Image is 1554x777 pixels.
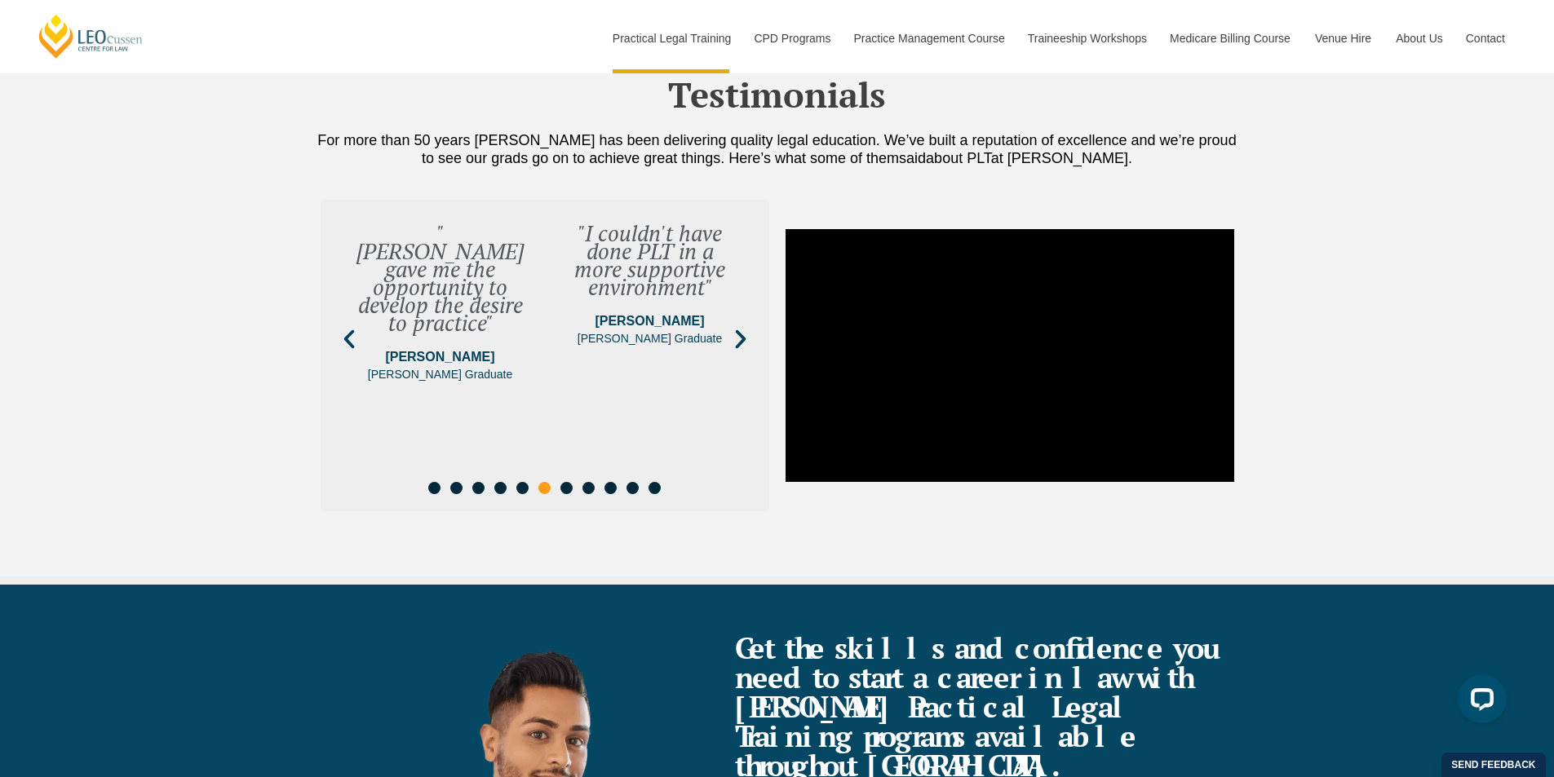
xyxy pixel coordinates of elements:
[516,482,529,494] span: Go to slide 5
[356,224,525,332] div: "[PERSON_NAME] gave me the opportunity to develop the desire to practice"
[1454,3,1517,73] a: Contact
[1303,3,1384,73] a: Venue Hire
[368,348,512,366] span: [PERSON_NAME]
[450,482,463,494] span: Go to slide 2
[899,150,926,166] span: said
[560,482,573,494] span: Go to slide 7
[428,482,441,494] span: Go to slide 1
[339,208,750,503] div: Slides
[728,327,753,351] div: Next slide
[600,3,742,73] a: Practical Legal Training
[578,330,722,347] span: [PERSON_NAME] Graduate
[742,3,841,73] a: CPD Programs
[368,366,512,383] span: [PERSON_NAME] Graduate
[1384,3,1454,73] a: About Us
[926,150,991,166] span: about PLT
[339,208,541,470] div: 6 / 11
[472,482,485,494] span: Go to slide 3
[538,482,551,494] span: Go to slide 6
[312,131,1242,167] p: For more than 50 years [PERSON_NAME] has been delivering quality legal education. We’ve built a r...
[842,3,1016,73] a: Practice Management Course
[578,312,722,330] span: [PERSON_NAME]
[1445,668,1513,736] iframe: LiveChat chat widget
[1158,3,1303,73] a: Medicare Billing Course
[604,482,617,494] span: Go to slide 9
[337,327,361,351] div: Previous slide
[37,13,145,60] a: [PERSON_NAME] Centre for Law
[549,208,750,470] div: 7 / 11
[565,224,734,296] div: "I couldn't have done PLT in a more supportive environment"
[1016,3,1158,73] a: Traineeship Workshops
[649,482,661,494] span: Go to slide 11
[582,482,595,494] span: Go to slide 8
[626,482,639,494] span: Go to slide 10
[312,74,1242,115] h2: Testimonials
[494,482,507,494] span: Go to slide 4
